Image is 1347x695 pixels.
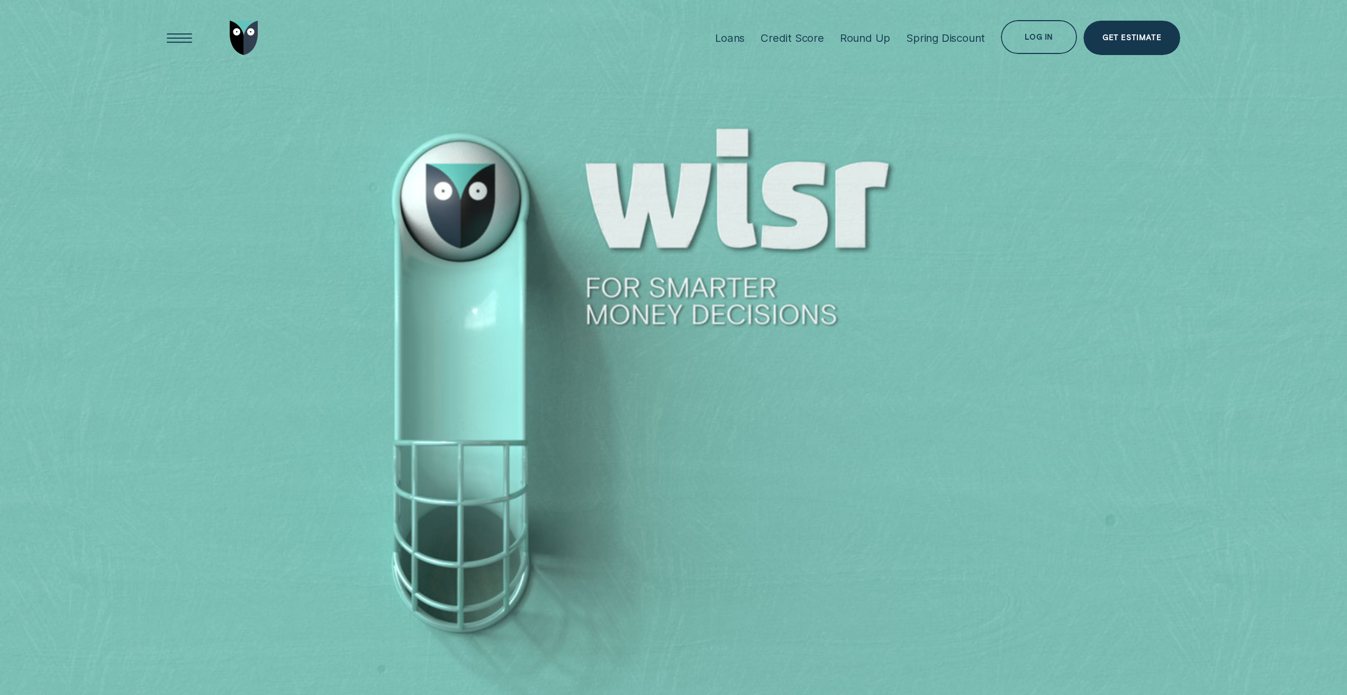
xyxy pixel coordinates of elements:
[906,31,985,44] div: Spring Discount
[162,21,197,55] button: Open Menu
[1083,21,1180,55] a: Get Estimate
[761,31,824,44] div: Credit Score
[840,31,890,44] div: Round Up
[715,31,745,44] div: Loans
[1001,20,1077,55] button: Log in
[230,21,258,55] img: Wisr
